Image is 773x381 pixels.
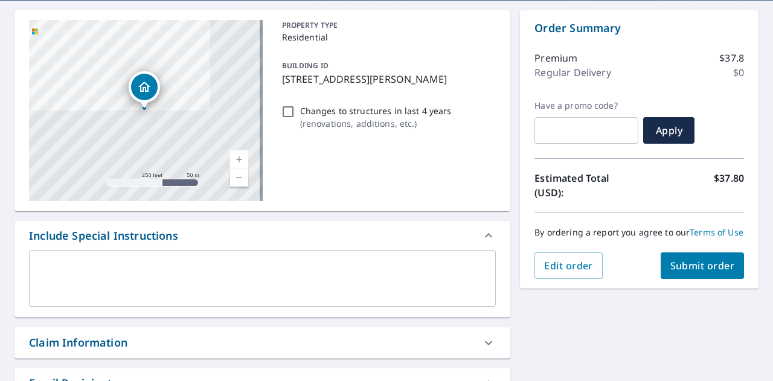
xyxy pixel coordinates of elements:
div: Claim Information [29,335,127,351]
p: Order Summary [534,20,744,36]
p: [STREET_ADDRESS][PERSON_NAME] [282,72,492,86]
a: Terms of Use [690,226,743,238]
button: Apply [643,117,694,144]
p: Regular Delivery [534,65,611,80]
button: Edit order [534,252,603,279]
a: Current Level 17, Zoom Out [230,168,248,187]
p: BUILDING ID [282,60,329,71]
div: Include Special Instructions [29,228,178,244]
p: Premium [534,51,577,65]
span: Apply [653,124,685,137]
div: Claim Information [14,327,510,358]
button: Submit order [661,252,745,279]
a: Current Level 17, Zoom In [230,150,248,168]
span: Edit order [544,259,593,272]
div: Include Special Instructions [14,221,510,250]
p: Residential [282,31,492,43]
p: PROPERTY TYPE [282,20,492,31]
p: $0 [733,65,744,80]
p: $37.8 [719,51,744,65]
p: Changes to structures in last 4 years [300,104,452,117]
p: ( renovations, additions, etc. ) [300,117,452,130]
label: Have a promo code? [534,100,638,111]
span: Submit order [670,259,735,272]
p: $37.80 [714,171,744,200]
p: By ordering a report you agree to our [534,227,744,238]
div: Dropped pin, building 1, Residential property, 748 Hamline Ave N Saint Paul, MN 55104 [129,71,160,109]
p: Estimated Total (USD): [534,171,639,200]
